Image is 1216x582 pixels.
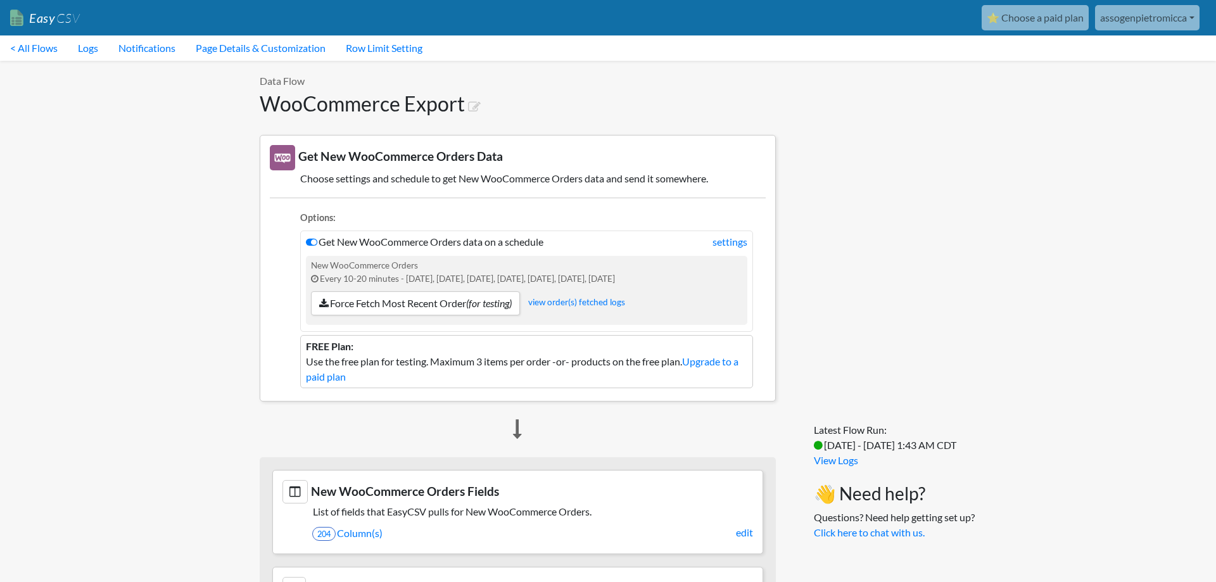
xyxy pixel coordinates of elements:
a: Force Fetch Most Recent Order(for testing) [311,291,520,315]
h3: Get New WooCommerce Orders Data [270,145,766,170]
a: assogenpietromicca [1095,5,1200,30]
a: Click here to chat with us. [814,526,925,538]
h5: Choose settings and schedule to get New WooCommerce Orders data and send it somewhere. [270,172,766,184]
a: view order(s) fetched logs [528,297,625,307]
b: FREE Plan: [306,340,353,352]
i: (for testing) [466,297,512,309]
a: Notifications [108,35,186,61]
iframe: chat widget [1163,531,1203,569]
a: Page Details & Customization [186,35,336,61]
a: edit [736,525,753,540]
p: Data Flow [260,73,776,89]
span: CSV [55,10,80,26]
a: View Logs [814,454,858,466]
a: settings [712,234,747,250]
div: New WooCommerce Orders Every 10-20 minutes - [DATE], [DATE], [DATE], [DATE], [DATE], [DATE], [DATE] [306,256,747,325]
a: Logs [68,35,108,61]
h5: List of fields that EasyCSV pulls for New WooCommerce Orders. [282,505,753,517]
h3: New WooCommerce Orders Fields [282,480,753,503]
li: Options: [300,211,753,228]
h1: WooCommerce Export [260,92,776,116]
a: ⭐ Choose a paid plan [982,5,1089,30]
span: 204 [312,527,336,541]
li: Use the free plan for testing. Maximum 3 items per order -or- products on the free plan. [300,335,753,388]
li: Get New WooCommerce Orders data on a schedule [300,231,753,332]
p: Questions? Need help getting set up? [814,510,975,540]
a: Row Limit Setting [336,35,433,61]
a: Upgrade to a paid plan [306,355,738,383]
a: EasyCSV [10,5,80,31]
img: New WooCommerce Orders [270,145,295,170]
a: 204Column(s) [312,522,753,544]
span: Latest Flow Run: [DATE] - [DATE] 1:43 AM CDT [814,424,956,451]
h3: 👋 Need help? [814,483,975,505]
